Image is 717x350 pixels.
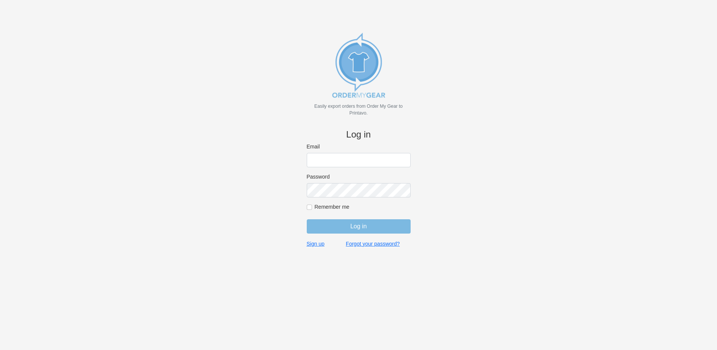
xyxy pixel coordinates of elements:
[307,219,411,234] input: Log in
[307,129,411,140] h4: Log in
[307,240,324,247] a: Sign up
[307,103,411,116] p: Easily export orders from Order My Gear to Printavo.
[307,173,411,180] label: Password
[307,143,411,150] label: Email
[321,28,396,103] img: new_omg_export_logo-652582c309f788888370c3373ec495a74b7b3fc93c8838f76510ecd25890bcc4.png
[346,240,400,247] a: Forgot your password?
[315,203,411,210] label: Remember me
